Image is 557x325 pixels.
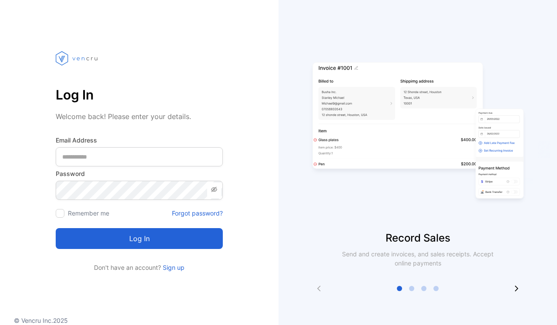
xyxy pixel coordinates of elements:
img: slider image [309,35,527,230]
label: Email Address [56,136,223,145]
p: Log In [56,84,223,105]
img: vencru logo [56,35,99,82]
p: Send and create invoices, and sales receipts. Accept online payments [334,249,501,268]
p: Welcome back! Please enter your details. [56,111,223,122]
a: Forgot password? [172,209,223,218]
label: Password [56,169,223,178]
a: Sign up [161,264,185,271]
button: Log in [56,228,223,249]
p: Don't have an account? [56,263,223,272]
p: Record Sales [278,230,557,246]
label: Remember me [68,209,109,217]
